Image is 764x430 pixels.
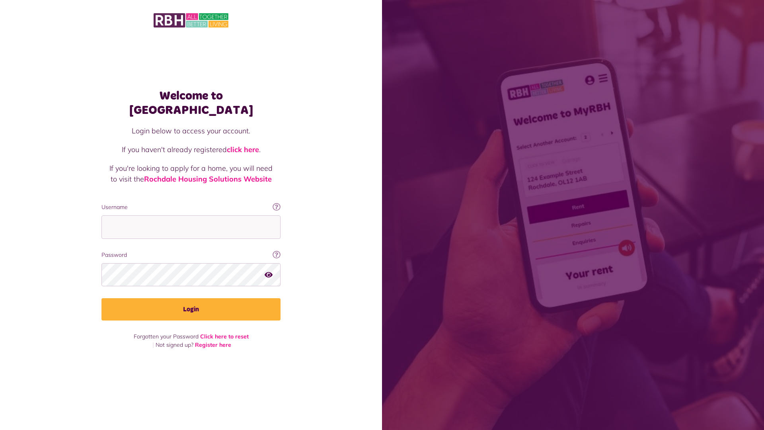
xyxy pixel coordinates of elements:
[101,203,281,211] label: Username
[101,251,281,259] label: Password
[154,12,228,29] img: MyRBH
[195,341,231,348] a: Register here
[227,145,259,154] a: click here
[200,333,249,340] a: Click here to reset
[134,333,199,340] span: Forgotten your Password
[144,174,272,184] a: Rochdale Housing Solutions Website
[109,163,273,184] p: If you're looking to apply for a home, you will need to visit the
[156,341,193,348] span: Not signed up?
[101,298,281,321] button: Login
[109,125,273,136] p: Login below to access your account.
[101,89,281,117] h1: Welcome to [GEOGRAPHIC_DATA]
[109,144,273,155] p: If you haven't already registered .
